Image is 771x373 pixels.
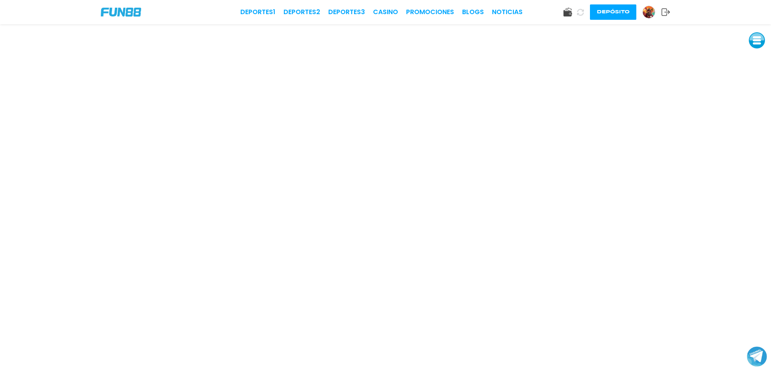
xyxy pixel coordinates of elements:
[642,6,661,19] a: Avatar
[328,7,365,17] a: Deportes3
[240,7,275,17] a: Deportes1
[373,7,398,17] a: CASINO
[747,346,767,367] button: Join telegram channel
[101,8,141,17] img: Company Logo
[283,7,320,17] a: Deportes2
[462,7,484,17] a: BLOGS
[590,4,636,20] button: Depósito
[492,7,523,17] a: NOTICIAS
[406,7,454,17] a: Promociones
[643,6,655,18] img: Avatar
